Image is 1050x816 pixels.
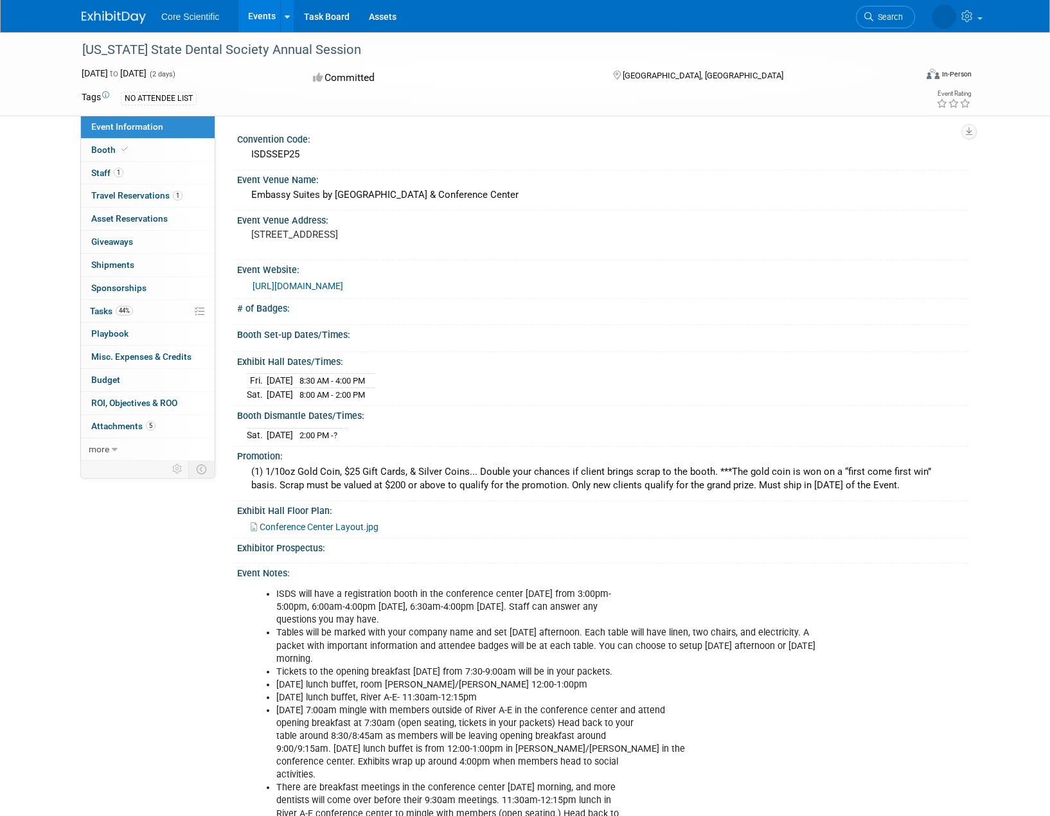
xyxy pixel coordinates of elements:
[247,185,959,205] div: Embassy Suites by [GEOGRAPHIC_DATA] & Conference Center
[237,563,968,580] div: Event Notes:
[81,231,215,253] a: Giveaways
[237,406,968,422] div: Booth Dismantle Dates/Times:
[267,428,293,441] td: [DATE]
[237,170,968,186] div: Event Venue Name:
[81,116,215,138] a: Event Information
[81,415,215,438] a: Attachments5
[237,447,968,463] div: Promotion:
[166,461,189,477] td: Personalize Event Tab Strip
[276,588,818,626] li: ISDS will have a registration booth in the conference center [DATE] from 3:00pm- 5:00pm, 6:00am-4...
[251,522,378,532] a: Conference Center Layout.jpg
[91,236,133,247] span: Giveaways
[81,346,215,368] a: Misc. Expenses & Credits
[91,145,130,155] span: Booth
[237,211,968,227] div: Event Venue Address:
[841,12,871,22] span: Search
[173,191,182,200] span: 1
[276,691,818,704] li: [DATE] lunch buffet, River A-E- 11:30am-12:15pm
[237,260,968,276] div: Event Website:
[91,328,129,339] span: Playbook
[237,538,968,554] div: Exhibitor Prospectus:
[237,130,968,146] div: Convention Code:
[237,325,968,341] div: Booth Set-up Dates/Times:
[161,12,219,22] span: Core Scientific
[91,375,120,385] span: Budget
[121,92,197,105] div: NO ATTENDEE LIST
[81,139,215,161] a: Booth
[81,162,215,184] a: Staff1
[900,7,956,21] img: Dylan Gara
[251,229,528,240] pre: [STREET_ADDRESS]
[91,121,163,132] span: Event Information
[91,213,168,224] span: Asset Reservations
[941,69,972,79] div: In-Person
[247,374,267,388] td: Fri.
[91,421,156,431] span: Attachments
[114,168,123,177] span: 1
[309,67,593,89] div: Committed
[623,71,783,80] span: [GEOGRAPHIC_DATA], [GEOGRAPHIC_DATA]
[146,421,156,430] span: 5
[237,299,968,315] div: # of Badges:
[81,184,215,207] a: Travel Reservations1
[90,306,133,316] span: Tasks
[81,369,215,391] a: Budget
[189,461,215,477] td: Toggle Event Tabs
[82,91,109,105] td: Tags
[267,374,293,388] td: [DATE]
[299,376,365,386] span: 8:30 AM - 4:00 PM
[299,390,365,400] span: 8:00 AM - 2:00 PM
[839,67,972,86] div: Event Format
[91,168,123,178] span: Staff
[276,704,818,781] li: [DATE] 7:00am mingle with members outside of River A-E in the conference center and attend openin...
[91,351,191,362] span: Misc. Expenses & Credits
[81,254,215,276] a: Shipments
[82,11,146,24] img: ExhibitDay
[936,91,971,97] div: Event Rating
[108,68,120,78] span: to
[81,277,215,299] a: Sponsorships
[81,300,215,323] a: Tasks44%
[82,68,147,78] span: [DATE] [DATE]
[89,444,109,454] span: more
[253,281,343,291] a: [URL][DOMAIN_NAME]
[334,430,337,440] span: ?
[91,260,134,270] span: Shipments
[267,387,293,401] td: [DATE]
[824,6,883,28] a: Search
[91,398,177,408] span: ROI, Objectives & ROO
[276,679,818,691] li: [DATE] lunch buffet, room [PERSON_NAME]/[PERSON_NAME] 12:00-1:00pm
[78,39,896,62] div: [US_STATE] State Dental Society Annual Session
[121,146,128,153] i: Booth reservation complete
[148,70,175,78] span: (2 days)
[91,283,147,293] span: Sponsorships
[81,323,215,345] a: Playbook
[299,430,337,440] span: 2:00 PM -
[237,501,968,517] div: Exhibit Hall Floor Plan:
[116,306,133,315] span: 44%
[237,352,968,368] div: Exhibit Hall Dates/Times:
[276,626,818,665] li: Tables will be marked with your company name and set [DATE] afternoon. Each table will have linen...
[247,145,959,164] div: ISDSSEP25
[927,69,939,79] img: Format-Inperson.png
[81,392,215,414] a: ROI, Objectives & ROO
[81,208,215,230] a: Asset Reservations
[247,428,267,441] td: Sat.
[276,666,818,679] li: Tickets to the opening breakfast [DATE] from 7:30-9:00am will be in your packets.
[247,387,267,401] td: Sat.
[260,522,378,532] span: Conference Center Layout.jpg
[81,438,215,461] a: more
[247,462,959,496] div: (1) 1/10oz Gold Coin, $25 Gift Cards, & Silver Coins... Double your chances if client brings scra...
[91,190,182,200] span: Travel Reservations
